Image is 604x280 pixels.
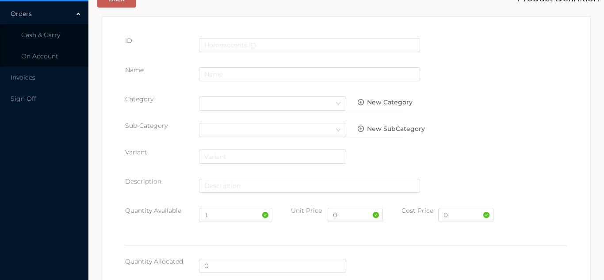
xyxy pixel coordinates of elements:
[336,127,341,134] i: icon: down
[199,259,346,273] input: Quantity Allocated
[11,95,36,103] span: Sign Off
[346,95,405,111] button: icon: plus-circle-oNew Category
[199,179,420,193] input: Description
[199,150,346,164] input: Variant
[336,101,341,107] i: icon: down
[346,121,405,137] button: icon: plus-circle-oNew SubCategory
[125,36,199,46] div: ID
[199,208,273,222] input: Quantity
[401,206,438,215] p: Cost Price
[125,95,199,104] p: Category
[291,206,328,215] p: Unit Price
[21,31,60,39] span: Cash & Carry
[438,208,493,222] input: Cost Price
[125,121,199,130] div: Sub-Category
[11,73,35,81] span: Invoices
[21,52,58,60] span: On Account
[125,148,199,157] div: Variant
[199,38,420,52] input: Homeaccents ID
[125,206,199,215] p: Quantity Available
[125,177,199,186] p: Description
[125,257,199,266] div: Quantity Allocated
[125,65,199,75] p: Name
[328,208,383,222] input: Unit Price
[199,67,420,81] input: Name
